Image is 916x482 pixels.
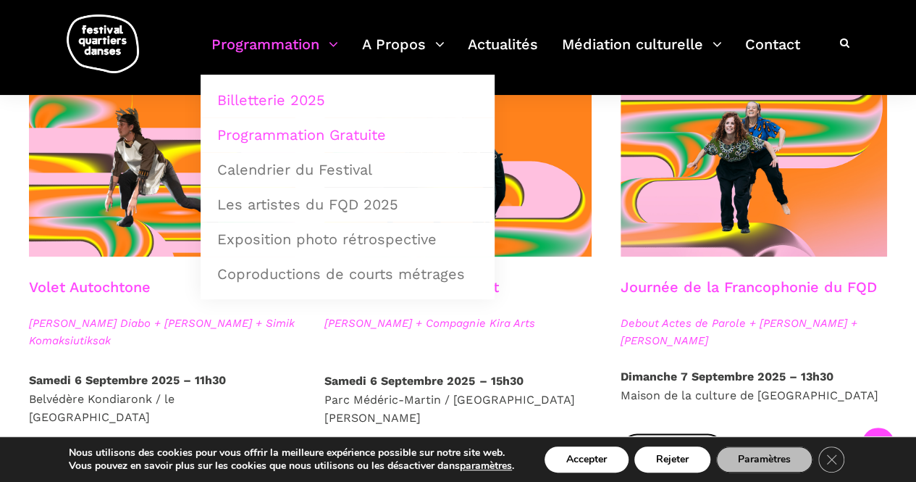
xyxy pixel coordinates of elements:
[209,118,487,151] a: Programmation Gratuite
[69,446,514,460] p: Nous utilisons des cookies pour vous offrir la meilleure expérience possible sur notre site web.
[324,372,591,428] p: Parc Médéric-Martin / [GEOGRAPHIC_DATA][PERSON_NAME]
[209,153,487,186] a: Calendrier du Festival
[621,367,887,404] p: Maison de la culture de [GEOGRAPHIC_DATA]
[621,315,887,349] span: Debout Actes de Parole + [PERSON_NAME] + [PERSON_NAME]
[29,371,295,427] p: Belvédère Kondiaronk / le [GEOGRAPHIC_DATA]
[209,223,487,256] a: Exposition photo rétrospective
[29,373,226,387] strong: Samedi 6 Septembre 2025 – 11h30
[209,188,487,221] a: Les artistes du FQD 2025
[29,278,151,296] a: Volet Autochtone
[818,446,844,473] button: Close GDPR Cookie Banner
[209,83,487,117] a: Billetterie 2025
[211,32,338,75] a: Programmation
[621,433,725,466] a: Plus d'infos
[460,460,512,473] button: paramètres
[69,460,514,473] p: Vous pouvez en savoir plus sur les cookies que nous utilisons ou les désactiver dans .
[545,446,629,473] button: Accepter
[634,446,710,473] button: Rejeter
[468,32,538,75] a: Actualités
[67,14,139,73] img: logo-fqd-med
[209,257,487,291] a: Coproductions de courts métrages
[621,278,877,296] a: Journée de la Francophonie du FQD
[324,315,591,332] span: [PERSON_NAME] + Compagnie Kira Arts
[29,315,295,349] span: [PERSON_NAME] Diabo + [PERSON_NAME] + Simik Komaksiutiksak
[716,446,812,473] button: Paramètres
[745,32,800,75] a: Contact
[621,370,833,383] strong: Dimanche 7 Septembre 2025 – 13h30
[362,32,445,75] a: A Propos
[562,32,722,75] a: Médiation culturelle
[324,374,523,388] strong: Samedi 6 Septembre 2025 – 15h30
